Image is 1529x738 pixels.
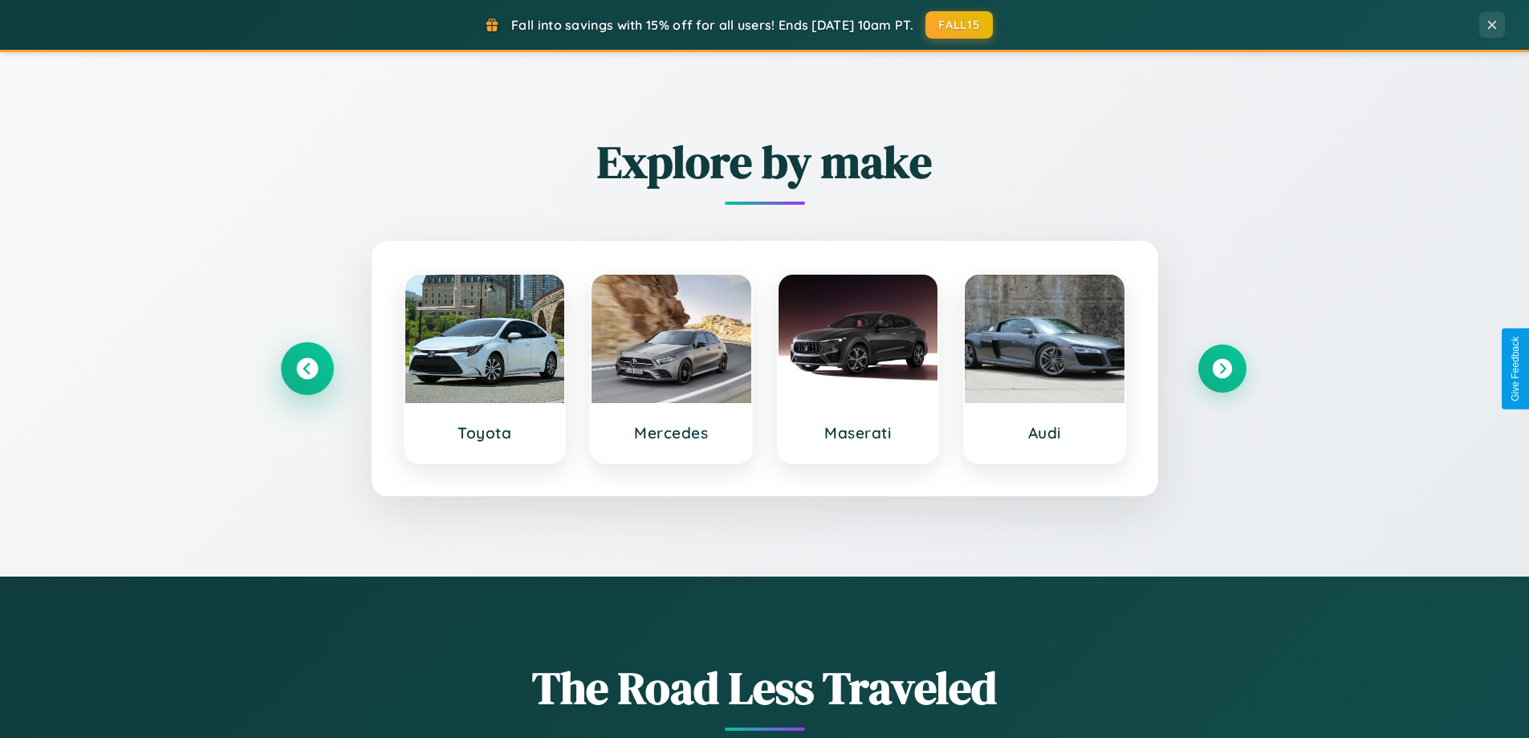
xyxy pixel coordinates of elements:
[925,11,993,39] button: FALL15
[421,423,549,442] h3: Toyota
[511,17,913,33] span: Fall into savings with 15% off for all users! Ends [DATE] 10am PT.
[283,131,1246,193] h2: Explore by make
[795,423,922,442] h3: Maserati
[283,657,1246,719] h1: The Road Less Traveled
[981,423,1108,442] h3: Audi
[608,423,735,442] h3: Mercedes
[1510,336,1521,402] div: Give Feedback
